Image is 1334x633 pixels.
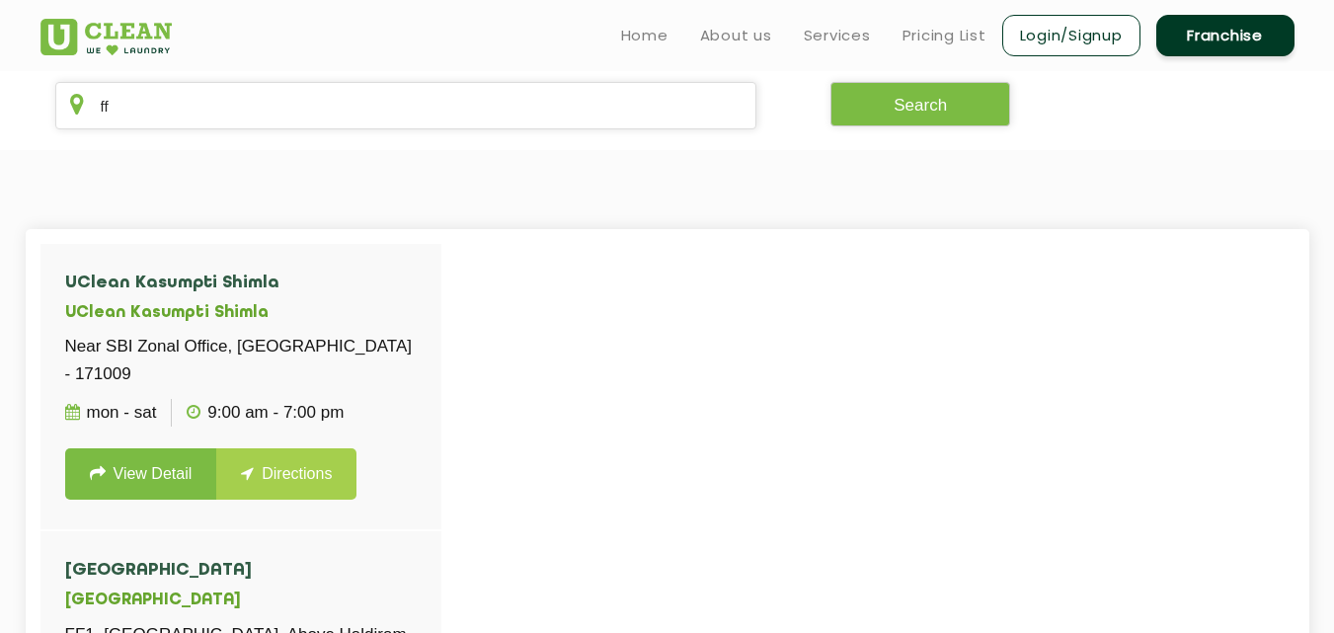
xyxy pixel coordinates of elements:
input: Enter city/area/pin Code [55,82,757,129]
p: Mon - Sat [65,399,157,427]
img: UClean Laundry and Dry Cleaning [40,19,172,55]
p: Near SBI Zonal Office, [GEOGRAPHIC_DATA] - 171009 [65,333,417,388]
a: Directions [216,448,356,500]
a: View Detail [65,448,217,500]
h5: UClean Kasumpti Shimla [65,304,417,323]
a: Franchise [1156,15,1295,56]
p: 9:00 AM - 7:00 PM [187,399,344,427]
a: Services [804,24,871,47]
a: Home [621,24,668,47]
a: About us [700,24,772,47]
button: Search [830,82,1010,126]
a: Pricing List [902,24,986,47]
h4: [GEOGRAPHIC_DATA] [65,561,417,581]
h5: [GEOGRAPHIC_DATA] [65,592,417,610]
h4: UClean Kasumpti Shimla [65,274,417,293]
a: Login/Signup [1002,15,1140,56]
